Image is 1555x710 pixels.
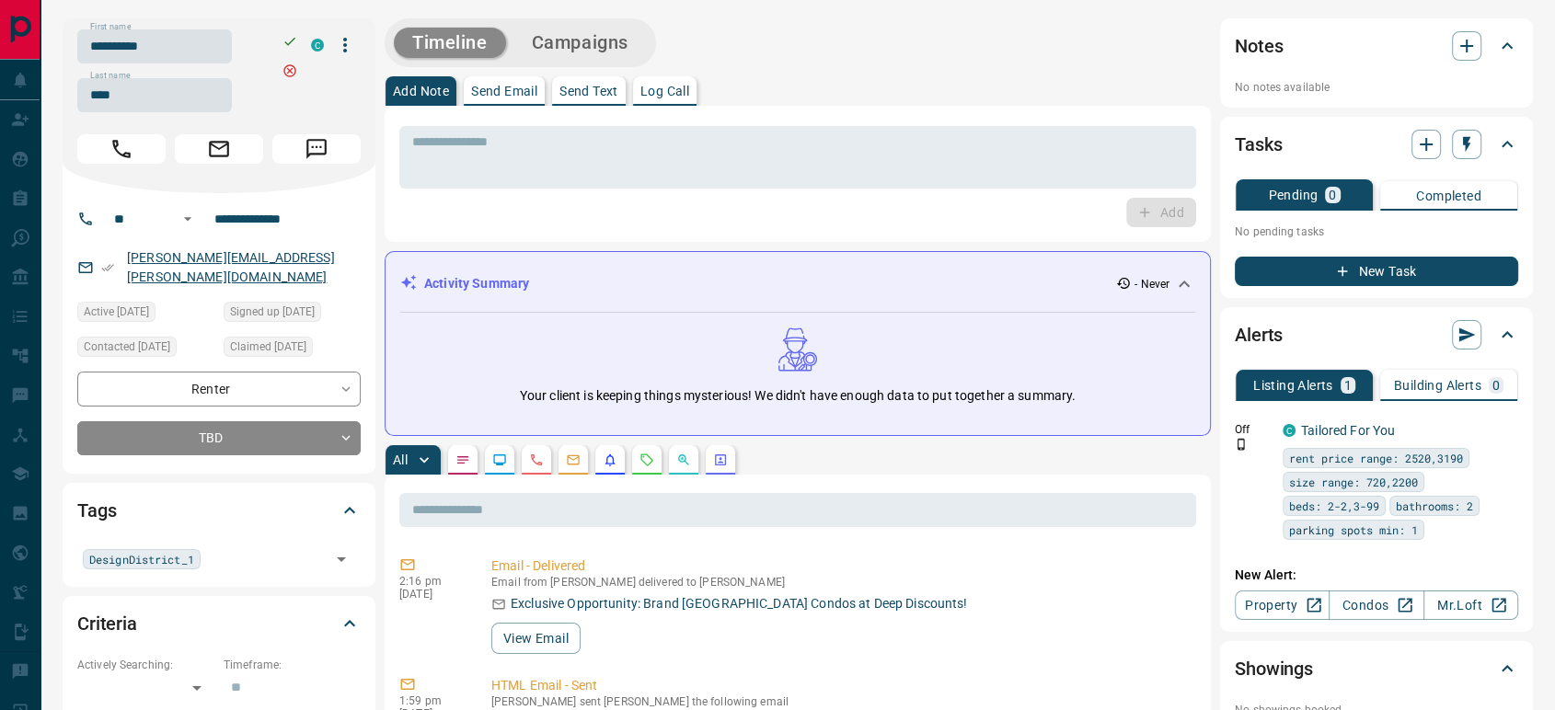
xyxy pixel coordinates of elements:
p: Send Email [471,85,537,97]
div: Tue Jan 17 2023 [224,302,361,327]
h2: Tags [77,496,116,525]
svg: Agent Actions [713,452,728,467]
a: Mr.Loft [1423,590,1518,620]
div: Tags [77,488,361,532]
a: Property [1235,590,1330,620]
button: Open [328,546,354,572]
span: rent price range: 2520,3190 [1289,449,1463,467]
div: condos.ca [311,39,324,52]
span: Active [DATE] [84,303,149,321]
span: bathrooms: 2 [1396,497,1473,515]
h2: Showings [1235,654,1313,683]
label: Last name [90,70,131,82]
span: Email [175,134,263,164]
button: View Email [491,623,581,654]
a: Condos [1329,590,1423,620]
svg: Lead Browsing Activity [492,452,507,467]
p: New Alert: [1235,566,1518,585]
p: Your client is keeping things mysterious! We didn't have enough data to put together a summary. [520,386,1076,406]
span: Signed up [DATE] [230,303,315,321]
button: New Task [1235,257,1518,286]
p: All [393,453,408,466]
span: size range: 720,2200 [1289,473,1418,491]
p: 1 [1344,379,1352,392]
a: [PERSON_NAME][EMAIL_ADDRESS][PERSON_NAME][DOMAIN_NAME] [127,250,335,284]
span: Claimed [DATE] [230,338,306,356]
button: Timeline [394,28,506,58]
p: Listing Alerts [1253,379,1333,392]
p: 2:16 pm [399,575,464,588]
div: Activity Summary- Never [400,267,1195,301]
p: Log Call [640,85,689,97]
p: - Never [1135,276,1169,292]
span: beds: 2-2,3-99 [1289,497,1379,515]
div: condos.ca [1283,424,1296,437]
p: No notes available [1235,79,1518,96]
div: Tasks [1235,122,1518,166]
span: Contacted [DATE] [84,338,170,356]
p: Pending [1268,189,1318,201]
div: Tue Jan 24 2023 [77,337,214,362]
p: Add Note [393,85,449,97]
p: Off [1235,421,1272,438]
label: First name [90,21,131,33]
h2: Alerts [1235,320,1283,349]
div: Alerts [1235,313,1518,357]
div: Showings [1235,647,1518,691]
p: Email from [PERSON_NAME] delivered to [PERSON_NAME] [491,576,1189,589]
div: Criteria [77,601,361,646]
p: 0 [1492,379,1500,392]
p: Email - Delivered [491,556,1189,576]
p: Timeframe: [224,657,361,673]
button: Open [177,208,199,230]
span: DesignDistrict_1 [89,550,194,568]
a: Tailored For You [1301,423,1395,438]
p: HTML Email - Sent [491,676,1189,695]
button: Campaigns [513,28,647,58]
p: Building Alerts [1394,379,1481,392]
svg: Emails [566,452,581,467]
div: Renter [77,372,361,406]
svg: Listing Alerts [603,452,617,467]
p: [PERSON_NAME] sent [PERSON_NAME] the following email [491,695,1189,708]
div: Sat Apr 13 2024 [77,302,214,327]
div: TBD [77,421,361,455]
svg: Notes [455,452,470,467]
p: Exclusive Opportunity: Brand [GEOGRAPHIC_DATA] Condos at Deep Discounts! [511,594,967,613]
p: No pending tasks [1235,218,1518,246]
h2: Notes [1235,31,1283,61]
p: Send Text [559,85,618,97]
svg: Requests [639,452,654,467]
svg: Opportunities [676,452,691,467]
p: Activity Summary [424,274,529,293]
span: Message [272,134,361,164]
p: Completed [1416,189,1481,202]
div: Tue Jan 17 2023 [224,337,361,362]
p: Actively Searching: [77,657,214,673]
div: Notes [1235,24,1518,68]
p: [DATE] [399,588,464,601]
span: parking spots min: 1 [1289,521,1418,539]
h2: Criteria [77,609,137,638]
svg: Push Notification Only [1235,438,1248,451]
svg: Calls [529,452,544,467]
svg: Email Verified [101,261,114,274]
p: 1:59 pm [399,694,464,707]
span: Call [77,134,166,164]
h2: Tasks [1235,130,1282,159]
p: 0 [1329,189,1336,201]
